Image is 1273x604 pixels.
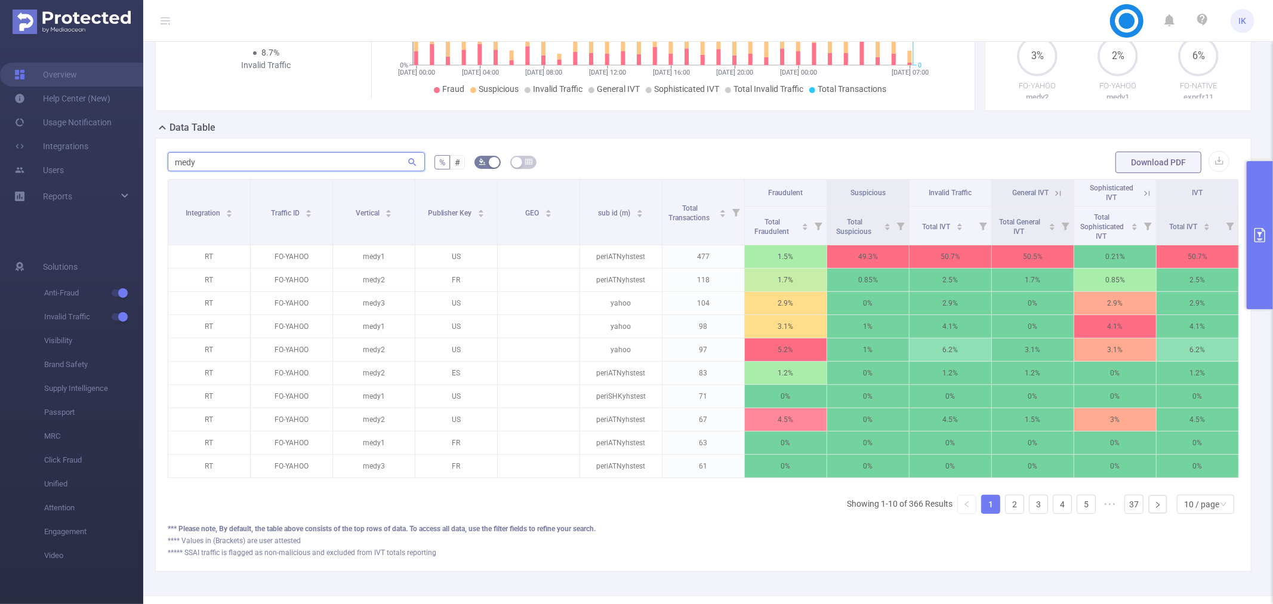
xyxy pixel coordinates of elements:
[226,208,233,215] div: Sort
[1077,495,1095,513] a: 5
[251,432,332,454] p: FO-YAHOO
[415,362,497,384] p: ES
[580,292,662,315] p: yahoo
[44,281,143,305] span: Anti-Fraud
[1098,51,1138,61] span: 2%
[802,221,809,225] i: icon: caret-up
[884,226,891,229] i: icon: caret-down
[1090,184,1133,202] span: Sophisticated IVT
[580,362,662,384] p: periATNyhstest
[479,84,519,94] span: Suspicious
[580,245,662,268] p: periATNyhstest
[992,269,1074,291] p: 1.7%
[992,315,1074,338] p: 0%
[745,408,827,431] p: 4.5%
[428,209,474,217] span: Publisher Key
[827,315,909,338] p: 1%
[975,207,991,245] i: Filter menu
[439,158,445,167] span: %
[1157,315,1238,338] p: 4.1%
[910,455,991,477] p: 0%
[1074,269,1156,291] p: 0.85%
[306,208,312,211] i: icon: caret-up
[168,338,250,361] p: RT
[716,69,753,76] tspan: [DATE] 20:00
[44,520,143,544] span: Engagement
[719,208,726,215] div: Sort
[415,269,497,291] p: FR
[992,455,1074,477] p: 0%
[837,218,874,236] span: Total Suspicious
[1157,292,1238,315] p: 2.9%
[226,212,233,216] i: icon: caret-down
[1012,189,1049,197] span: General IVT
[884,221,891,229] div: Sort
[827,408,909,431] p: 0%
[910,315,991,338] p: 4.1%
[478,208,485,211] i: icon: caret-up
[168,292,250,315] p: RT
[545,208,551,211] i: icon: caret-up
[910,292,991,315] p: 2.9%
[356,209,381,217] span: Vertical
[14,63,77,87] a: Overview
[1157,385,1238,408] p: 0%
[400,61,408,69] tspan: 0%
[662,269,744,291] p: 118
[168,315,250,338] p: RT
[580,269,662,291] p: periATNyhstest
[1074,362,1156,384] p: 0%
[333,408,415,431] p: medy2
[168,385,250,408] p: RT
[662,245,744,268] p: 477
[827,338,909,361] p: 1%
[992,338,1074,361] p: 3.1%
[168,269,250,291] p: RT
[251,315,332,338] p: FO-YAHOO
[827,385,909,408] p: 0%
[662,292,744,315] p: 104
[745,338,827,361] p: 5.2%
[333,245,415,268] p: medy1
[168,547,1239,558] div: ***** SSAI traffic is flagged as non-malicious and excluded from IVT totals reporting
[827,269,909,291] p: 0.85%
[997,80,1078,92] p: FO-YAHOO
[168,152,425,171] input: Search...
[1157,408,1238,431] p: 4.5%
[1184,495,1219,513] div: 10 / page
[662,362,744,384] p: 83
[1157,362,1238,384] p: 1.2%
[333,362,415,384] p: medy2
[533,84,582,94] span: Invalid Traffic
[929,189,972,197] span: Invalid Traffic
[305,208,312,215] div: Sort
[802,221,809,229] div: Sort
[1204,226,1210,229] i: icon: caret-down
[525,158,532,165] i: icon: table
[662,338,744,361] p: 97
[43,192,72,201] span: Reports
[1029,495,1048,514] li: 3
[1222,207,1238,245] i: Filter menu
[580,338,662,361] p: yahoo
[1148,495,1167,514] li: Next Page
[168,455,250,477] p: RT
[1006,495,1024,513] a: 2
[1157,432,1238,454] p: 0%
[44,353,143,377] span: Brand Safety
[963,501,970,508] i: icon: left
[1078,80,1158,92] p: FO-YAHOO
[589,69,626,76] tspan: [DATE] 12:00
[802,226,809,229] i: icon: caret-down
[884,221,891,225] i: icon: caret-up
[662,432,744,454] p: 63
[1158,80,1239,92] p: FO-NATIVE
[251,362,332,384] p: FO-YAHOO
[1077,495,1096,514] li: 5
[923,223,953,231] span: Total IVT
[662,455,744,477] p: 61
[1239,9,1247,33] span: IK
[385,208,392,215] div: Sort
[910,432,991,454] p: 0%
[827,455,909,477] p: 0%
